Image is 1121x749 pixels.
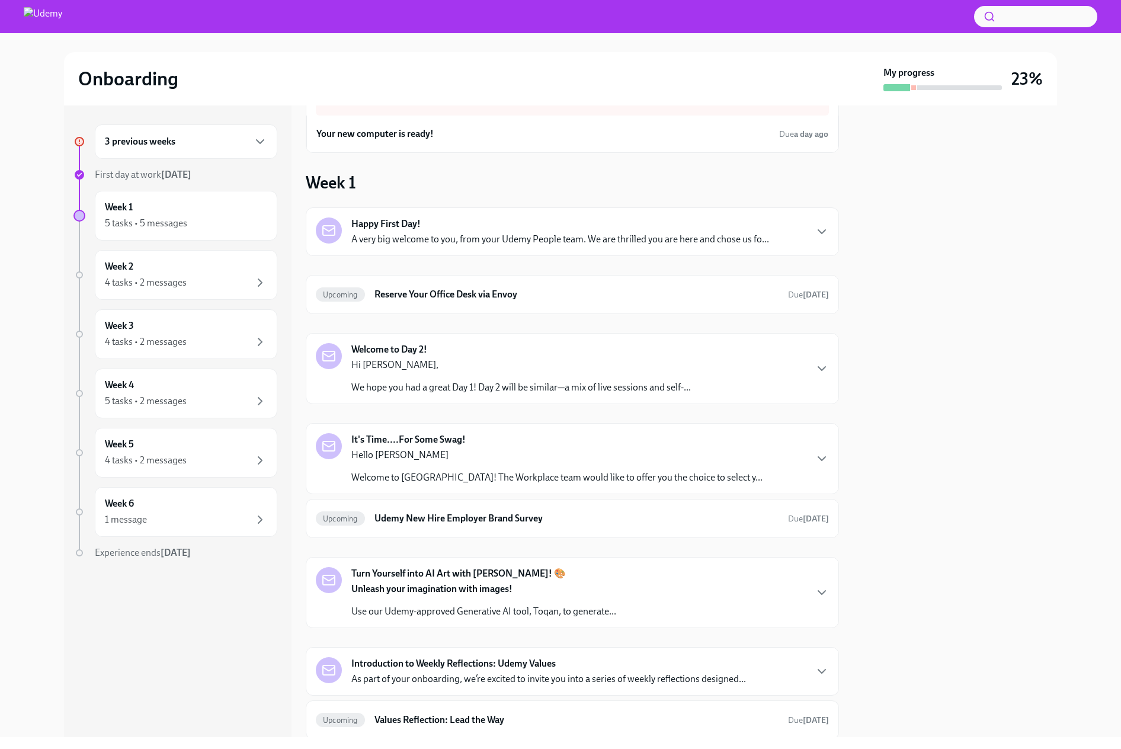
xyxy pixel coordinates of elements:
span: August 30th, 2025 12:00 [788,289,829,300]
h6: Udemy New Hire Employer Brand Survey [374,512,779,525]
strong: Happy First Day! [351,217,421,231]
h6: Week 6 [105,497,134,510]
h6: Week 2 [105,260,133,273]
a: First day at work[DATE] [73,168,277,181]
h6: 3 previous weeks [105,135,175,148]
h6: Reserve Your Office Desk via Envoy [374,288,779,301]
div: 5 tasks • 5 messages [105,217,187,230]
h3: 23% [1011,68,1043,89]
strong: Unleash your imagination with images! [351,583,513,594]
p: Hi [PERSON_NAME], [351,359,691,372]
p: We hope you had a great Day 1! Day 2 will be similar—a mix of live sessions and self-... [351,381,691,394]
span: Due [788,514,829,524]
a: Week 15 tasks • 5 messages [73,191,277,241]
span: Due [779,129,828,139]
h6: Your new computer is ready! [316,127,434,140]
strong: Introduction to Weekly Reflections: Udemy Values [351,657,556,670]
div: 4 tasks • 2 messages [105,335,187,348]
a: UpcomingUdemy New Hire Employer Brand SurveyDue[DATE] [316,509,829,528]
strong: My progress [883,66,934,79]
span: September 1st, 2025 10:00 [788,715,829,726]
img: Udemy [24,7,62,26]
strong: a day ago [794,129,828,139]
span: Experience ends [95,547,191,558]
a: Week 34 tasks • 2 messages [73,309,277,359]
div: 4 tasks • 2 messages [105,276,187,289]
a: Your new computer is ready!Duea day ago [316,125,828,143]
h6: Week 5 [105,438,134,451]
strong: [DATE] [803,290,829,300]
strong: [DATE] [161,547,191,558]
span: First day at work [95,169,191,180]
span: August 30th, 2025 10:00 [788,513,829,524]
h2: Onboarding [78,67,178,91]
strong: [DATE] [161,169,191,180]
h6: Week 1 [105,201,133,214]
a: Week 61 message [73,487,277,537]
strong: Welcome to Day 2! [351,343,427,356]
p: Hello [PERSON_NAME] [351,449,763,462]
strong: Turn Yourself into AI Art with [PERSON_NAME]! 🎨 [351,567,566,580]
strong: [DATE] [803,715,829,725]
div: 3 previous weeks [95,124,277,159]
a: UpcomingValues Reflection: Lead the WayDue[DATE] [316,710,829,729]
strong: [DATE] [803,514,829,524]
a: UpcomingReserve Your Office Desk via EnvoyDue[DATE] [316,285,829,304]
span: Upcoming [316,514,365,523]
h6: Values Reflection: Lead the Way [374,713,779,726]
div: 1 message [105,513,147,526]
span: Upcoming [316,716,365,725]
div: 4 tasks • 2 messages [105,454,187,467]
p: A very big welcome to you, from your Udemy People team. We are thrilled you are here and chose us... [351,233,769,246]
p: Welcome to [GEOGRAPHIC_DATA]! The Workplace team would like to offer you the choice to select y... [351,471,763,484]
h3: Week 1 [306,172,356,193]
span: August 23rd, 2025 13:00 [779,129,828,140]
a: Week 45 tasks • 2 messages [73,369,277,418]
h6: Week 4 [105,379,134,392]
strong: It's Time....For Some Swag! [351,433,466,446]
span: Upcoming [316,290,365,299]
span: Due [788,290,829,300]
div: 5 tasks • 2 messages [105,395,187,408]
p: As part of your onboarding, we’re excited to invite you into a series of weekly reflections desig... [351,673,746,686]
a: Week 54 tasks • 2 messages [73,428,277,478]
a: Week 24 tasks • 2 messages [73,250,277,300]
span: Due [788,715,829,725]
p: Use our Udemy-approved Generative AI tool, Toqan, to generate... [351,605,616,618]
h6: Week 3 [105,319,134,332]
